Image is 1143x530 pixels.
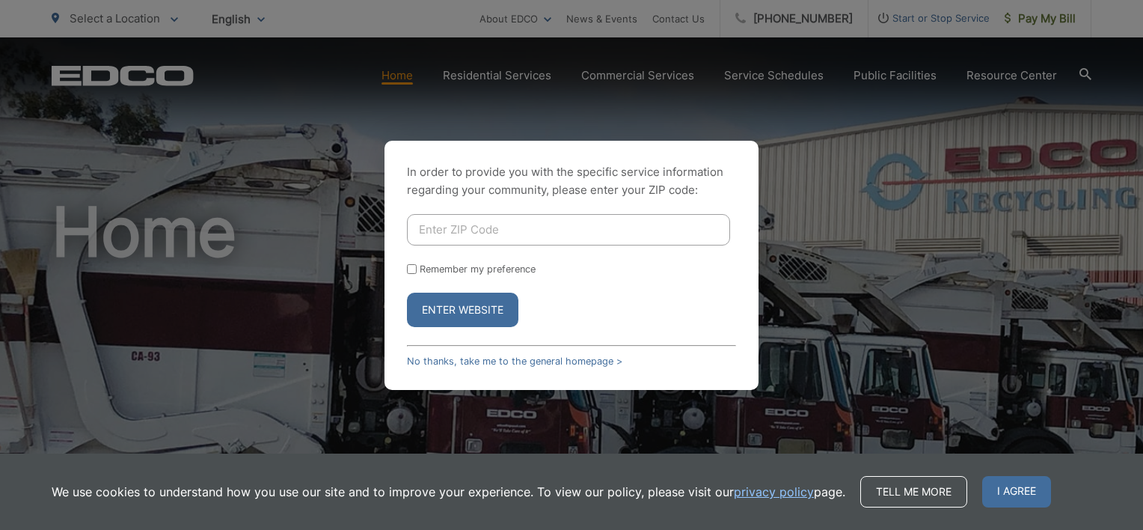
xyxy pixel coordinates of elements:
a: privacy policy [734,483,814,501]
p: In order to provide you with the specific service information regarding your community, please en... [407,163,736,199]
button: Enter Website [407,293,518,327]
a: No thanks, take me to the general homepage > [407,356,622,367]
p: We use cookies to understand how you use our site and to improve your experience. To view our pol... [52,483,845,501]
label: Remember my preference [420,264,536,275]
input: Enter ZIP Code [407,214,730,246]
a: Tell me more [860,476,967,508]
span: I agree [982,476,1051,508]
